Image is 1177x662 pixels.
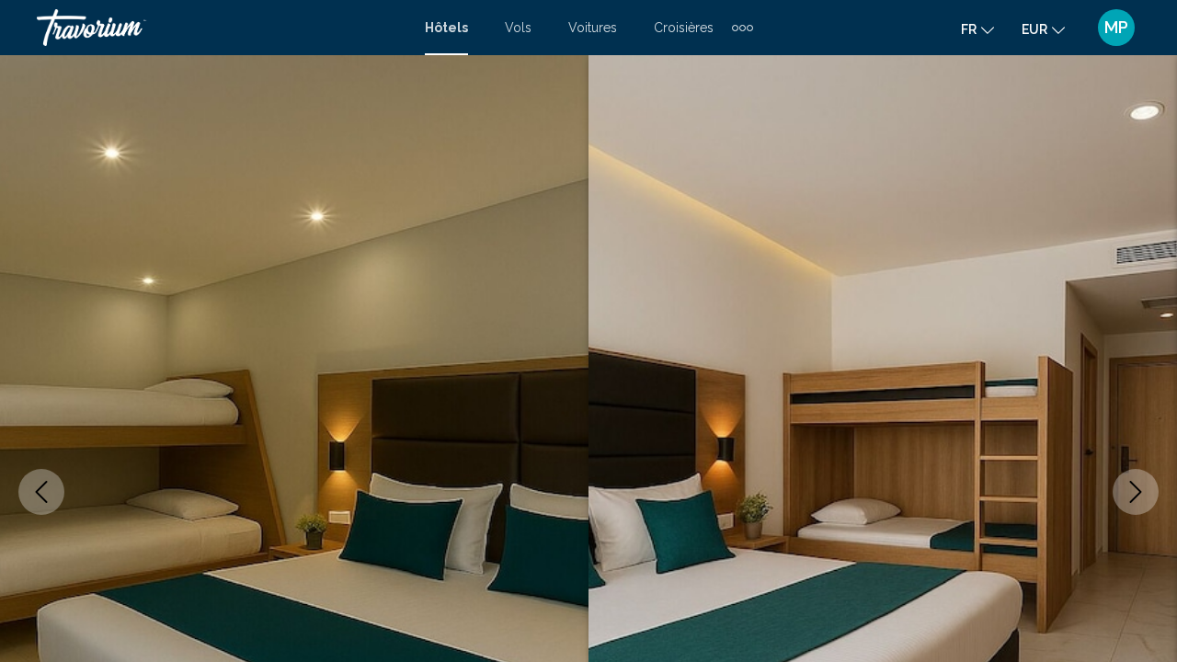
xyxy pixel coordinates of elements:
a: Hôtels [425,20,468,35]
button: User Menu [1092,8,1140,47]
a: Vols [505,20,531,35]
button: Change currency [1022,16,1065,42]
span: fr [961,22,977,37]
span: EUR [1022,22,1047,37]
button: Extra navigation items [732,13,753,42]
button: Next image [1113,469,1159,515]
button: Change language [961,16,994,42]
a: Voitures [568,20,617,35]
a: Travorium [37,9,406,46]
span: MP [1104,18,1128,37]
button: Previous image [18,469,64,515]
a: Croisières [654,20,714,35]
